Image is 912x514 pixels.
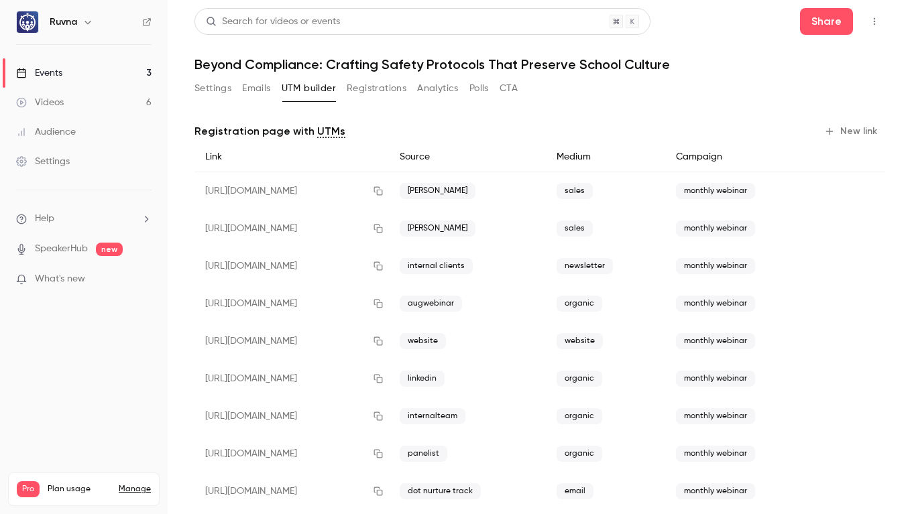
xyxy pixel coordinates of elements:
[35,212,54,226] span: Help
[194,322,389,360] div: [URL][DOMAIN_NAME]
[194,472,389,510] div: [URL][DOMAIN_NAME]
[469,78,489,99] button: Polls
[546,142,665,172] div: Medium
[400,258,473,274] span: internal clients
[48,484,111,495] span: Plan usage
[400,220,475,237] span: [PERSON_NAME]
[400,371,445,387] span: linkedin
[557,333,603,349] span: website
[96,243,123,256] span: new
[194,210,389,247] div: [URL][DOMAIN_NAME]
[135,273,152,285] iframe: Noticeable Trigger
[557,296,602,312] span: organic
[557,483,593,499] span: email
[676,183,755,199] span: monthly webinar
[194,360,389,397] div: [URL][DOMAIN_NAME]
[194,247,389,285] div: [URL][DOMAIN_NAME]
[194,172,389,210] div: [URL][DOMAIN_NAME]
[282,78,336,99] button: UTM builder
[676,371,755,387] span: monthly webinar
[17,11,38,33] img: Ruvna
[194,78,231,99] button: Settings
[676,408,755,424] span: monthly webinar
[557,183,593,199] span: sales
[16,96,64,109] div: Videos
[242,78,270,99] button: Emails
[800,8,853,35] button: Share
[400,408,465,424] span: internalteam
[16,125,76,139] div: Audience
[194,435,389,472] div: [URL][DOMAIN_NAME]
[400,483,481,499] span: dot nurture track
[500,78,518,99] button: CTA
[194,397,389,435] div: [URL][DOMAIN_NAME]
[16,155,70,168] div: Settings
[16,66,62,80] div: Events
[35,242,88,256] a: SpeakerHub
[676,333,755,349] span: monthly webinar
[194,56,885,72] h1: Beyond Compliance: Crafting Safety Protocols That Preserve School Culture
[400,183,475,199] span: [PERSON_NAME]
[194,285,389,322] div: [URL][DOMAIN_NAME]
[347,78,406,99] button: Registrations
[400,296,462,312] span: augwebinar
[16,212,152,226] li: help-dropdown-opener
[50,15,77,29] h6: Ruvna
[665,142,819,172] div: Campaign
[557,220,593,237] span: sales
[557,408,602,424] span: organic
[206,15,340,29] div: Search for videos or events
[194,142,389,172] div: Link
[676,258,755,274] span: monthly webinar
[557,446,602,462] span: organic
[400,333,446,349] span: website
[557,258,613,274] span: newsletter
[557,371,602,387] span: organic
[389,142,547,172] div: Source
[194,123,345,139] p: Registration page with
[819,121,885,142] button: New link
[676,446,755,462] span: monthly webinar
[400,446,447,462] span: panelist
[119,484,151,495] a: Manage
[676,296,755,312] span: monthly webinar
[417,78,459,99] button: Analytics
[676,220,755,237] span: monthly webinar
[317,123,345,139] a: UTMs
[17,481,40,497] span: Pro
[676,483,755,499] span: monthly webinar
[35,272,85,286] span: What's new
